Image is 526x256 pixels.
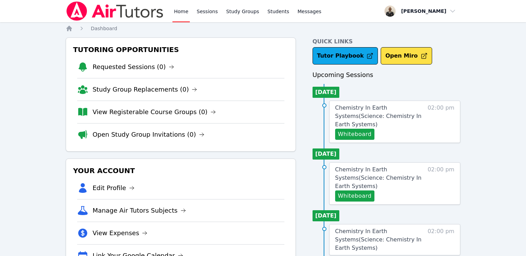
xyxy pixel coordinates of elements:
a: Requested Sessions (0) [92,62,174,72]
a: Edit Profile [92,183,135,193]
span: 02:00 pm [428,104,454,140]
h4: Quick Links [313,37,460,46]
h3: Tutoring Opportunities [72,43,290,56]
a: Open Study Group Invitations (0) [92,130,204,139]
h3: Upcoming Sessions [313,70,460,80]
a: Study Group Replacements (0) [92,85,197,94]
span: Chemistry In Earth Systems ( Science: Chemistry In Earth Systems ) [335,166,422,189]
span: 02:00 pm [428,227,454,252]
a: Manage Air Tutors Subjects [92,206,186,215]
li: [DATE] [313,148,339,160]
span: Dashboard [91,26,117,31]
a: View Registerable Course Groups (0) [92,107,216,117]
button: Whiteboard [335,129,374,140]
nav: Breadcrumb [66,25,460,32]
img: Air Tutors [66,1,164,21]
a: Chemistry In Earth Systems(Science: Chemistry In Earth Systems) [335,227,424,252]
button: Open Miro [381,47,432,65]
span: Chemistry In Earth Systems ( Science: Chemistry In Earth Systems ) [335,228,422,251]
li: [DATE] [313,87,339,98]
span: Messages [298,8,322,15]
a: Tutor Playbook [313,47,378,65]
span: Chemistry In Earth Systems ( Science: Chemistry In Earth Systems ) [335,104,422,128]
li: [DATE] [313,210,339,221]
span: 02:00 pm [428,165,454,202]
h3: Your Account [72,164,290,177]
a: View Expenses [92,228,147,238]
button: Whiteboard [335,190,374,202]
a: Chemistry In Earth Systems(Science: Chemistry In Earth Systems) [335,104,424,129]
a: Chemistry In Earth Systems(Science: Chemistry In Earth Systems) [335,165,424,190]
a: Dashboard [91,25,117,32]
